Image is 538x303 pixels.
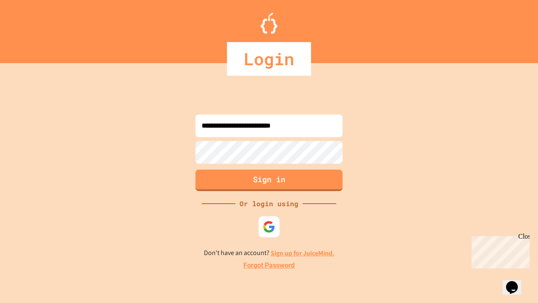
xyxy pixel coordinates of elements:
[204,248,335,258] p: Don't have an account?
[503,269,530,295] iframe: chat widget
[3,3,58,53] div: Chat with us now!Close
[243,260,295,271] a: Forgot Password
[195,170,343,191] button: Sign in
[263,221,275,233] img: google-icon.svg
[235,199,303,209] div: Or login using
[227,42,311,76] div: Login
[468,233,530,268] iframe: chat widget
[271,249,335,258] a: Sign up for JuiceMind.
[261,13,277,34] img: Logo.svg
